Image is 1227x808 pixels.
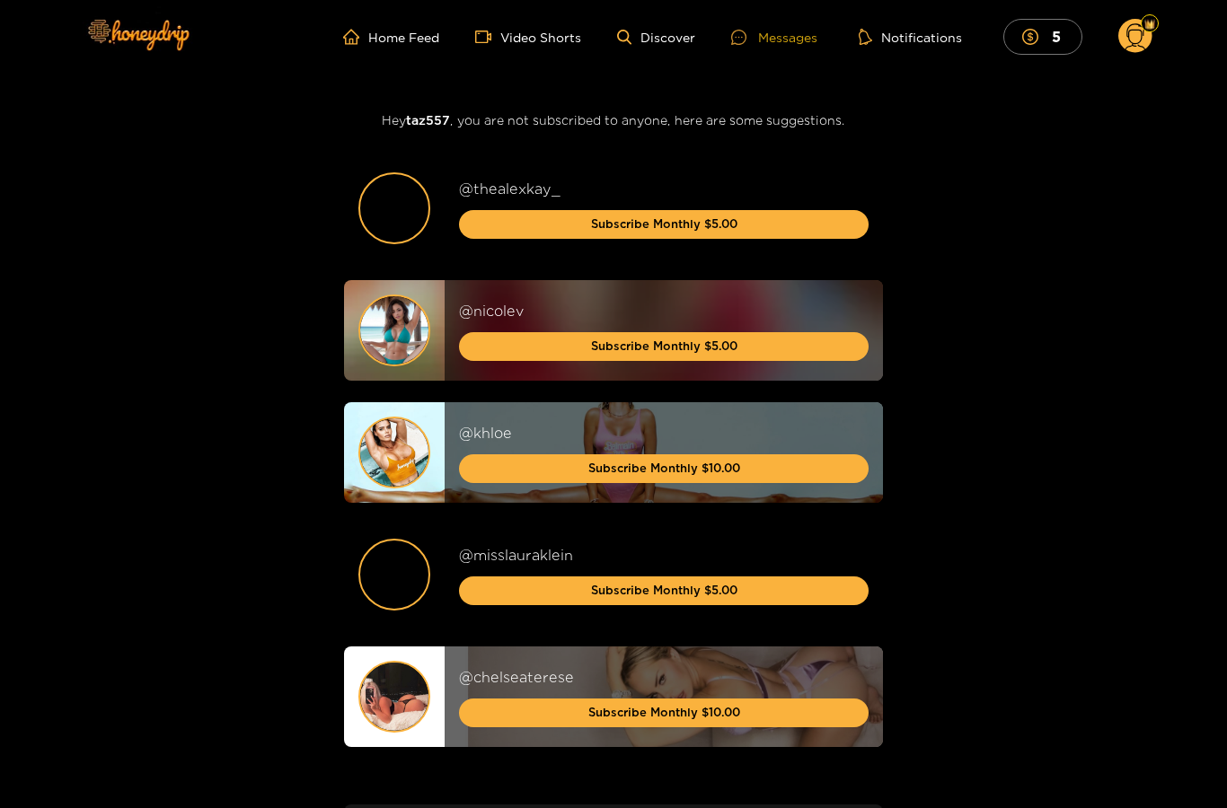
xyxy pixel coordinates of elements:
[475,29,581,45] a: Video Shorts
[459,179,869,199] div: @ thealexkay_
[459,423,869,444] div: @ khloe
[459,301,869,321] div: @ nicolev
[459,332,869,361] button: Subscribe Monthly $5.00
[343,29,439,45] a: Home Feed
[591,581,737,599] span: Subscribe Monthly $5.00
[617,30,695,45] a: Discover
[1144,19,1155,30] img: Fan Level
[1022,29,1047,45] span: dollar
[344,110,883,130] h3: Hey , you are not subscribed to anyone, here are some suggestions.
[475,29,500,45] span: video-camera
[1003,19,1082,54] button: 5
[459,667,869,688] div: @ chelseaterese
[459,545,869,566] div: @ misslauraklein
[406,113,450,127] span: taz557
[459,698,869,727] button: Subscribe Monthly $10.00
[459,576,869,605] button: Subscribe Monthly $5.00
[343,29,368,45] span: home
[731,27,817,48] div: Messages
[588,703,740,721] span: Subscribe Monthly $10.00
[591,215,737,233] span: Subscribe Monthly $5.00
[360,663,428,731] img: sfsdf
[853,28,967,46] button: Notifications
[1049,27,1064,46] mark: 5
[459,210,869,239] button: Subscribe Monthly $5.00
[588,459,740,477] span: Subscribe Monthly $10.00
[360,418,428,487] img: sfsdf
[459,454,869,483] button: Subscribe Monthly $10.00
[591,337,737,355] span: Subscribe Monthly $5.00
[360,296,428,364] img: sfsdf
